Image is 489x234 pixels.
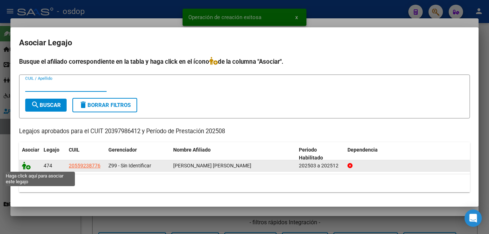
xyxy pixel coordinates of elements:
[108,163,151,168] span: Z99 - Sin Identificar
[108,147,137,153] span: Gerenciador
[173,147,211,153] span: Nombre Afiliado
[69,147,80,153] span: CUIL
[19,142,41,166] datatable-header-cell: Asociar
[44,147,59,153] span: Legajo
[19,57,470,66] h4: Busque el afiliado correspondiente en la tabla y haga click en el ícono de la columna "Asociar".
[465,210,482,227] div: Open Intercom Messenger
[296,142,345,166] datatable-header-cell: Periodo Habilitado
[19,127,470,136] p: Legajos aprobados para el CUIT 20397986412 y Período de Prestación 202508
[31,102,61,108] span: Buscar
[173,163,251,168] span: SANCHEZ ASSENZA BENICIO
[79,100,88,109] mat-icon: delete
[79,102,131,108] span: Borrar Filtros
[345,142,470,166] datatable-header-cell: Dependencia
[299,147,323,161] span: Periodo Habilitado
[31,100,40,109] mat-icon: search
[19,36,470,50] h2: Asociar Legajo
[106,142,170,166] datatable-header-cell: Gerenciador
[69,163,100,168] span: 20559238776
[41,142,66,166] datatable-header-cell: Legajo
[44,163,52,168] span: 474
[299,162,342,170] div: 202503 a 202512
[66,142,106,166] datatable-header-cell: CUIL
[25,99,67,112] button: Buscar
[170,142,296,166] datatable-header-cell: Nombre Afiliado
[72,98,137,112] button: Borrar Filtros
[19,174,470,192] div: 1 registros
[22,147,39,153] span: Asociar
[347,147,378,153] span: Dependencia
